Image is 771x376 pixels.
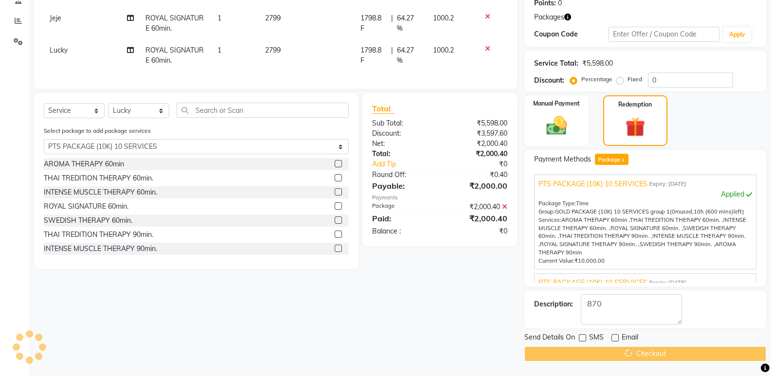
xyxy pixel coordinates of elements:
[365,170,440,180] div: Round Off:
[177,103,349,118] input: Search or Scan
[534,12,564,22] span: Packages
[433,14,454,22] span: 1000.2
[397,45,422,66] span: 64.27 %
[397,13,422,34] span: 64.27 %
[555,208,744,215] span: used, left)
[649,279,686,287] span: Expiry: [DATE]
[440,170,515,180] div: ₹0.40
[391,13,393,34] span: |
[360,45,387,66] span: 1798.8 F
[365,180,440,192] div: Payable:
[365,213,440,224] div: Paid:
[44,126,151,135] label: Select package to add package services
[561,216,630,223] span: AROMA THERAPY 60min ,
[440,149,515,159] div: ₹2,000.40
[217,46,221,54] span: 1
[365,118,440,128] div: Sub Total:
[589,332,604,344] span: SMS
[217,14,221,22] span: 1
[538,200,576,207] span: Package Type:
[582,58,613,69] div: ₹5,598.00
[44,201,128,212] div: ROYAL SIGNATURE 60min.
[524,332,575,344] span: Send Details On
[559,233,652,239] span: THAI TREDITION THERAPY 90min. ,
[574,257,605,264] span: ₹10,000.00
[576,200,589,207] span: Time
[538,257,574,264] span: Current Value:
[372,104,394,114] span: Total
[538,278,647,288] span: PTS PACKAGE (10K) 10 SERVICES
[538,216,746,232] span: INTENSE MUSCLE THERAPY 60min. ,
[50,14,61,22] span: Jeje
[440,226,515,236] div: ₹0
[538,208,555,215] span: Group:
[540,241,640,248] span: ROYAL SIGNATURE THERAPY 90min. ,
[670,208,680,215] span: (0m
[44,244,157,254] div: INTENSE MUSCLE THERAPY 90min.
[622,332,638,344] span: Email
[145,46,204,65] span: ROYAL SIGNATURE 60min.
[365,149,440,159] div: Total:
[534,75,564,86] div: Discount:
[391,45,393,66] span: |
[540,114,574,138] img: _cash.svg
[581,75,612,84] label: Percentage
[618,100,652,109] label: Redemption
[694,208,734,215] span: 10h (600 mins)
[365,226,440,236] div: Balance :
[440,118,515,128] div: ₹5,598.00
[538,216,561,223] span: Services:
[265,46,281,54] span: 2799
[365,159,452,169] a: Add Tip
[440,139,515,149] div: ₹2,000.40
[365,128,440,139] div: Discount:
[534,299,573,309] div: Description:
[44,187,157,197] div: INTENSE MUSCLE THERAPY 60min.
[609,27,719,42] input: Enter Offer / Coupon Code
[628,75,642,84] label: Fixed
[723,27,751,42] button: Apply
[534,58,578,69] div: Service Total:
[630,216,723,223] span: THAI TREDITION THERAPY 60min. ,
[452,159,515,169] div: ₹0
[538,189,752,199] div: Applied
[610,225,683,232] span: ROYAL SIGNATURE 60min. ,
[365,139,440,149] div: Net:
[440,213,515,224] div: ₹2,000.40
[44,230,153,240] div: THAI TREDITION THERAPY 90min.
[360,13,387,34] span: 1798.8 F
[50,46,68,54] span: Lucky
[265,14,281,22] span: 2799
[433,46,454,54] span: 1000.2
[534,29,608,39] div: Coupon Code
[440,202,515,212] div: ₹2,000.40
[440,128,515,139] div: ₹3,597.60
[595,154,628,165] span: Package
[44,173,153,183] div: THAI TREDITION THERAPY 60min.
[534,154,591,164] span: Payment Methods
[145,14,204,33] span: ROYAL SIGNATURE 60min.
[533,99,580,108] label: Manual Payment
[440,180,515,192] div: ₹2,000.00
[365,202,440,212] div: Package
[372,194,507,202] div: Payments
[44,215,132,226] div: SWEDISH THERAPY 60min.
[620,158,626,163] span: 3
[538,179,647,189] span: PTS PACKAGE (10K) 10 SERVICES
[649,180,686,188] span: Expiry: [DATE]
[44,159,124,169] div: AROMA THERAPY 60min
[640,241,715,248] span: SWEDISH THERAPY 90min. ,
[538,225,736,240] span: SWEDISH THERAPY 60min. ,
[619,115,651,139] img: _gift.svg
[555,208,670,215] span: GOLD PACKAGE (10K) 10 SERVICES group 1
